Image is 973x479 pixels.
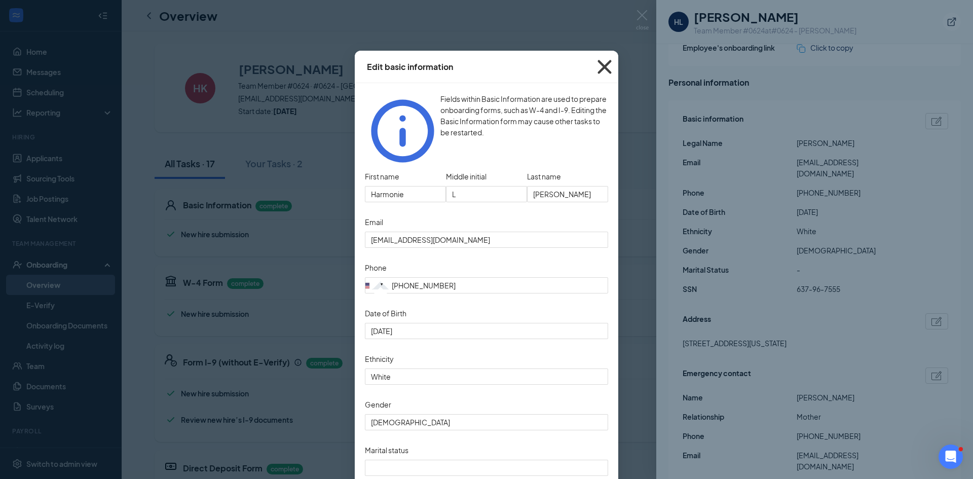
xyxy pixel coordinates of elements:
input: Date of Birth [371,325,600,337]
label: Date of Birth [365,308,406,319]
input: Enter employee last name [527,186,608,202]
div: Edit basic information [367,61,453,72]
div: United States: +1 [365,278,389,293]
span: Last name [527,171,561,182]
input: Email [365,232,608,248]
span: Middle initial [446,171,486,182]
input: (201) 555-0123 [365,277,608,293]
iframe: Intercom live chat [939,445,963,469]
label: Phone [365,262,387,273]
span: First name [365,171,399,182]
label: Ethnicity [365,353,394,364]
svg: Cross [591,53,618,81]
span: Fields within Basic Information are used to prepare onboarding forms, such as W-4 and I-9. Editin... [440,94,607,137]
span: [DEMOGRAPHIC_DATA] [371,415,450,430]
input: Enter employee middle initial [446,186,527,202]
svg: Info [365,93,440,169]
label: Gender [365,399,391,410]
input: Enter employee first name [365,186,446,202]
button: Close [591,51,618,83]
label: Marital status [365,445,408,456]
label: Email [365,216,383,228]
span: White [371,369,391,384]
